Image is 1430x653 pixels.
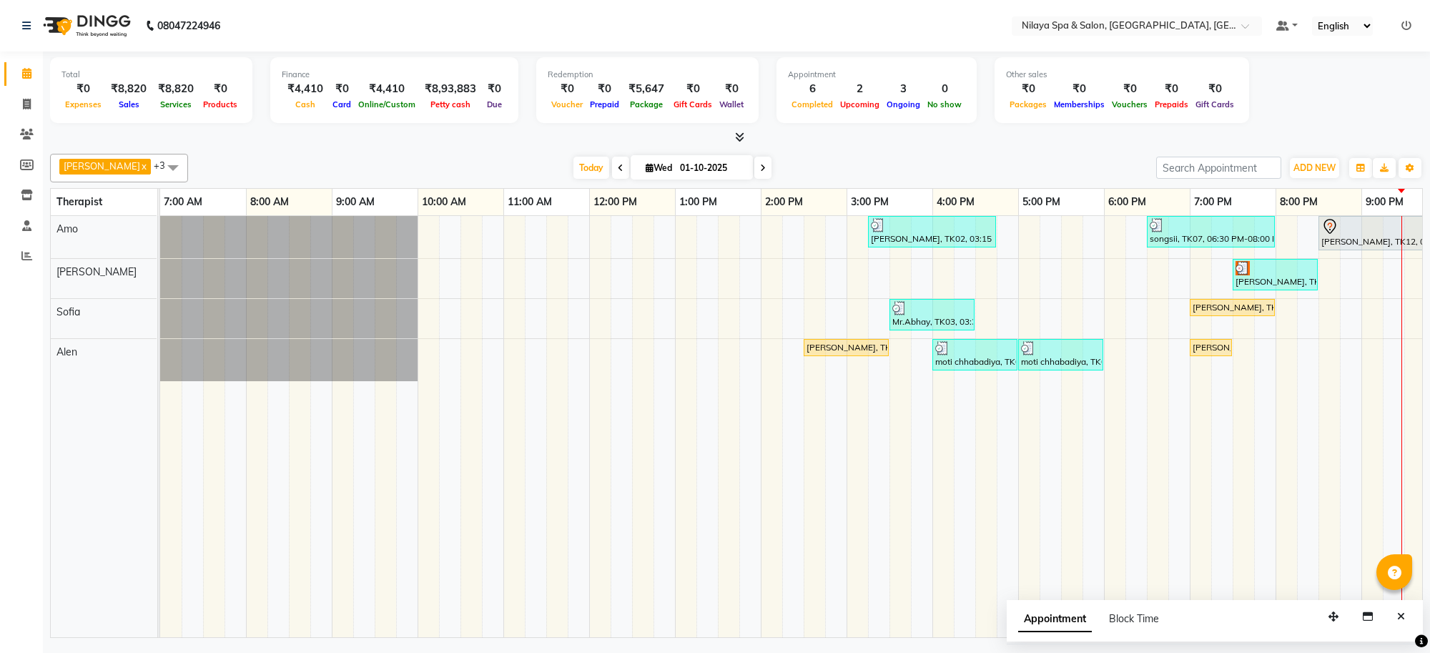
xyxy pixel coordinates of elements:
a: 8:00 AM [247,192,292,212]
div: 6 [788,81,837,97]
div: ₹0 [199,81,241,97]
span: Amo [56,222,78,235]
div: ₹8,93,883 [419,81,482,97]
span: Today [573,157,609,179]
span: Packages [1006,99,1050,109]
span: Vouchers [1108,99,1151,109]
div: songsii, TK07, 06:30 PM-08:00 PM, Deep Tissue Repair Therapy([DEMOGRAPHIC_DATA]) 90 Min [1148,218,1273,245]
span: Cash [292,99,319,109]
div: ₹0 [670,81,716,97]
span: Alen [56,345,77,358]
div: ₹8,820 [105,81,152,97]
span: Upcoming [837,99,883,109]
span: Package [626,99,666,109]
span: Ongoing [883,99,924,109]
div: ₹0 [1151,81,1192,97]
div: moti chhabadiya, TK05, 05:00 PM-06:00 PM, Deep Tissue Repair Therapy([DEMOGRAPHIC_DATA]) 60 Min [1020,341,1102,368]
a: 9:00 AM [332,192,378,212]
div: [PERSON_NAME], TK02, 03:15 PM-04:45 PM, Deep Tissue Repair Therapy([DEMOGRAPHIC_DATA]) 90 Min [869,218,995,245]
span: Block Time [1109,612,1159,625]
a: 5:00 PM [1019,192,1064,212]
span: Card [329,99,355,109]
div: ₹0 [1050,81,1108,97]
span: Wed [642,162,676,173]
a: 12:00 PM [590,192,641,212]
div: [PERSON_NAME], TK10, 07:00 PM-07:30 PM, Thai Foot Reflexology 30 Min [1191,341,1231,354]
span: Sofia [56,305,80,318]
span: Therapist [56,195,102,208]
input: 2025-10-01 [676,157,747,179]
div: Other sales [1006,69,1238,81]
a: 3:00 PM [847,192,892,212]
span: Services [157,99,195,109]
div: Redemption [548,69,747,81]
div: Finance [282,69,507,81]
div: ₹0 [1006,81,1050,97]
b: 08047224946 [157,6,220,46]
a: 6:00 PM [1105,192,1150,212]
span: Sales [115,99,143,109]
span: No show [924,99,965,109]
span: ADD NEW [1293,162,1336,173]
div: 3 [883,81,924,97]
span: [PERSON_NAME] [64,160,140,172]
span: Products [199,99,241,109]
a: 9:00 PM [1362,192,1407,212]
span: [PERSON_NAME] [56,265,137,278]
div: ₹0 [716,81,747,97]
a: 2:00 PM [761,192,807,212]
span: Prepaids [1151,99,1192,109]
div: ₹0 [586,81,623,97]
a: 1:00 PM [676,192,721,212]
a: 10:00 AM [418,192,470,212]
span: Wallet [716,99,747,109]
div: moti chhabadiya, TK08, 04:00 PM-05:00 PM, Deep Tissue Repair Therapy([DEMOGRAPHIC_DATA]) 60 Min [934,341,1016,368]
img: logo [36,6,134,46]
div: Total [61,69,241,81]
a: 8:00 PM [1276,192,1321,212]
a: 4:00 PM [933,192,978,212]
span: Appointment [1018,607,1092,632]
div: ₹8,820 [152,81,199,97]
span: Due [483,99,506,109]
span: +3 [154,159,176,171]
input: Search Appointment [1156,157,1281,179]
a: 11:00 AM [504,192,556,212]
span: Petty cash [427,99,474,109]
iframe: chat widget [1370,596,1416,639]
button: ADD NEW [1290,158,1339,178]
div: ₹0 [482,81,507,97]
div: Appointment [788,69,965,81]
div: ₹0 [329,81,355,97]
div: 0 [924,81,965,97]
span: Completed [788,99,837,109]
span: Memberships [1050,99,1108,109]
a: x [140,160,147,172]
div: Mr.Abhay, TK03, 03:30 PM-04:30 PM, Deep Tissue Repair Therapy([DEMOGRAPHIC_DATA]) 60 Min [891,301,973,328]
a: 7:00 PM [1190,192,1236,212]
div: ₹0 [1108,81,1151,97]
span: Gift Cards [1192,99,1238,109]
div: ₹0 [1192,81,1238,97]
div: [PERSON_NAME], TK11, 07:30 PM-08:30 PM, Hair Care Styling - Blow Drying With Styling [1234,261,1316,288]
span: Expenses [61,99,105,109]
div: ₹4,410 [282,81,329,97]
span: Voucher [548,99,586,109]
div: 2 [837,81,883,97]
div: ₹4,410 [355,81,419,97]
div: ₹0 [61,81,105,97]
div: ₹5,647 [623,81,670,97]
div: [PERSON_NAME], TK01, 02:30 PM-03:30 PM, Deep Tissue Repair Therapy([DEMOGRAPHIC_DATA]) 60 Min [805,341,887,354]
div: [PERSON_NAME], TK09, 07:00 PM-08:00 PM, Sensory Rejuvne Aromatherapy([DEMOGRAPHIC_DATA]) 60 Min [1191,301,1273,314]
span: Online/Custom [355,99,419,109]
span: Prepaid [586,99,623,109]
div: ₹0 [548,81,586,97]
a: 7:00 AM [160,192,206,212]
span: Gift Cards [670,99,716,109]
